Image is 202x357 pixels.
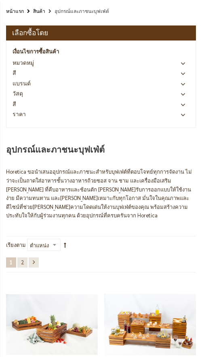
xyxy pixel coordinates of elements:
a: ชั้นวางอาหาร [57,177,87,184]
a: กล่องลังไม้และแท่นยกระดับไม้สำหรับโชว์อาหาร GN 1/1 [6,320,98,327]
div: วัสดุ [13,91,189,97]
div: ราคา [13,111,189,117]
a: สินค้า [33,6,45,15]
div: หมวดหมู่ [13,60,189,66]
span: 1 [10,259,13,266]
span: อุปกรณ์และภาชนะบุฟเฟ่ต์ [6,143,105,156]
strong: เลือกซื้อโดย [12,28,48,39]
strong: เงื่อนไขการซื้อสินค้า [13,47,59,56]
span: 2 [21,259,24,266]
strong: อุปกรณ์และภาชนะบุฟเฟ่ต์ [55,8,109,14]
div: สี [13,101,189,107]
a: กล่องลังไม้และแท่นยกระดับไม้สำหรับโชว์อาหาร ทรงสี่เหลี่ยมจตุรัส [104,320,196,327]
label: เรียงตาม [6,238,26,251]
a: หน้าแรก [6,6,24,15]
div: สี [13,70,189,76]
a: 2 [17,257,27,268]
div: แบรนด์ [13,81,189,87]
p: Horetica ขอนำเสนออุปกรณ์และภาชนะสำหรับบุฟเฟ่ต์ที่ตอบโจทย์ทุกการจัดงาน ไม่ว่าจะเป็นถาดใส่อาหาร ถ้ว... [6,167,196,219]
